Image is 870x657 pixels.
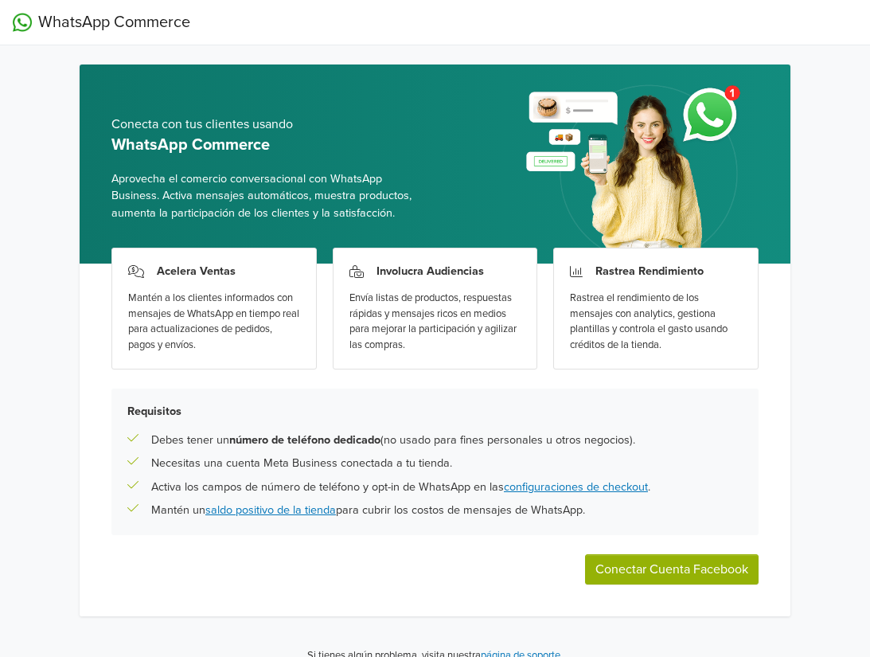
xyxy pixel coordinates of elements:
img: whatsapp_setup_banner [513,76,759,264]
span: Aprovecha el comercio conversacional con WhatsApp Business. Activa mensajes automáticos, muestra ... [111,170,423,222]
p: Mantén un para cubrir los costos de mensajes de WhatsApp. [151,502,585,519]
div: Mantén a los clientes informados con mensajes de WhatsApp en tiempo real para actualizaciones de ... [128,291,300,353]
h5: Requisitos [127,405,743,418]
h3: Rastrea Rendimiento [595,264,704,278]
span: WhatsApp Commerce [38,10,190,34]
h5: Conecta con tus clientes usando [111,117,423,132]
div: Rastrea el rendimiento de los mensajes con analytics, gestiona plantillas y controla el gasto usa... [570,291,742,353]
h3: Acelera Ventas [157,264,236,278]
a: configuraciones de checkout [504,480,648,494]
div: Envía listas de productos, respuestas rápidas y mensajes ricos en medios para mejorar la particip... [349,291,521,353]
p: Debes tener un (no usado para fines personales u otros negocios). [151,432,635,449]
img: WhatsApp [13,13,32,32]
b: número de teléfono dedicado [229,433,380,447]
h3: Involucra Audiencias [376,264,484,278]
h5: WhatsApp Commerce [111,135,423,154]
a: saldo positivo de la tienda [205,503,336,517]
p: Necesitas una cuenta Meta Business conectada a tu tienda. [151,455,452,472]
p: Activa los campos de número de teléfono y opt-in de WhatsApp en las . [151,479,650,496]
button: Conectar Cuenta Facebook [585,554,759,585]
